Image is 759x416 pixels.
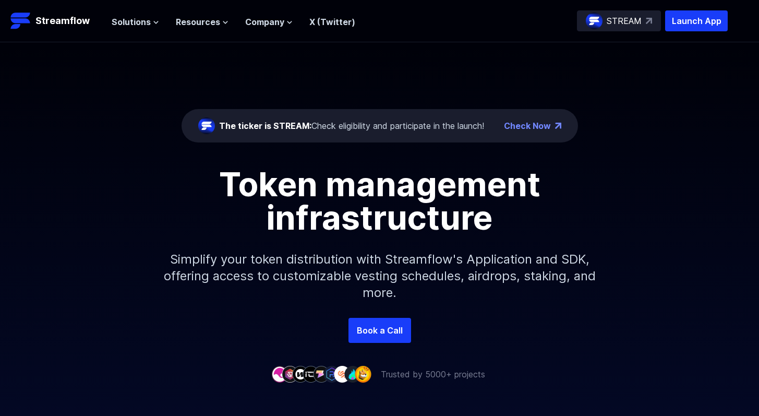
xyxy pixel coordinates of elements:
img: company-2 [282,366,298,382]
img: Streamflow Logo [10,10,31,31]
p: Simplify your token distribution with Streamflow's Application and SDK, offering access to custom... [155,234,604,318]
img: company-5 [313,366,330,382]
button: Solutions [112,16,159,28]
img: company-7 [334,366,351,382]
span: Solutions [112,16,151,28]
h1: Token management infrastructure [145,168,615,234]
p: Streamflow [35,14,90,28]
span: Resources [176,16,220,28]
button: Company [245,16,293,28]
a: Book a Call [348,318,411,343]
p: Trusted by 5000+ projects [381,368,485,381]
a: X (Twitter) [309,17,355,27]
button: Resources [176,16,228,28]
a: STREAM [577,10,661,31]
img: company-3 [292,366,309,382]
img: streamflow-logo-circle.png [586,13,603,29]
img: top-right-arrow.svg [646,18,652,24]
span: The ticker is STREAM: [219,121,311,131]
img: company-8 [344,366,361,382]
a: Check Now [504,120,551,132]
img: company-1 [271,366,288,382]
img: company-6 [323,366,340,382]
img: streamflow-logo-circle.png [198,117,215,134]
div: Check eligibility and participate in the launch! [219,120,484,132]
p: STREAM [607,15,642,27]
a: Streamflow [10,10,101,31]
span: Company [245,16,284,28]
img: company-9 [355,366,371,382]
img: company-4 [303,366,319,382]
img: top-right-arrow.png [555,123,561,129]
button: Launch App [665,10,728,31]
